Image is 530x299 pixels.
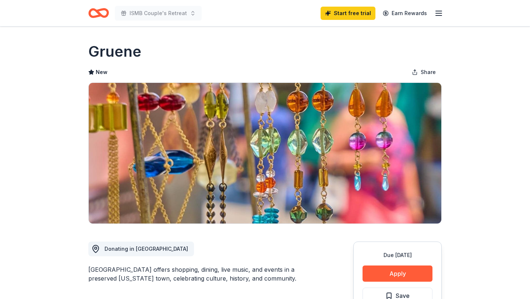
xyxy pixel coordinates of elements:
[115,6,202,21] button: ISMB Couple's Retreat
[105,246,188,252] span: Donating in [GEOGRAPHIC_DATA]
[130,9,187,18] span: ISMB Couple's Retreat
[89,83,441,224] img: Image for Gruene
[96,68,107,77] span: New
[88,265,318,283] div: [GEOGRAPHIC_DATA] offers shopping, dining, live music, and events in a preserved [US_STATE] town,...
[363,265,432,282] button: Apply
[88,41,141,62] h1: Gruene
[321,7,375,20] a: Start free trial
[406,65,442,80] button: Share
[88,4,109,22] a: Home
[421,68,436,77] span: Share
[363,251,432,260] div: Due [DATE]
[378,7,431,20] a: Earn Rewards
